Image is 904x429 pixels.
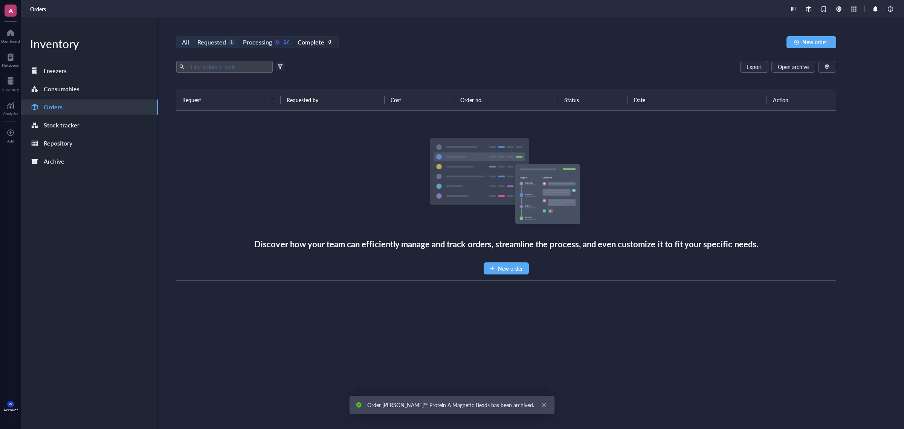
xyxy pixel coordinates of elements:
[21,36,158,51] div: Inventory
[3,99,18,116] a: Analytics
[283,39,289,46] div: 17
[274,39,281,46] div: 0
[281,89,385,110] th: Requested by
[1,39,20,43] div: Dashboard
[21,100,158,115] a: Orders
[802,39,827,45] span: New order
[21,118,158,133] a: Stock tracker
[30,6,47,12] a: Orders
[44,120,79,130] div: Stock tracker
[44,138,72,149] div: Repository
[182,37,189,47] div: All
[771,61,815,73] button: Open archive
[498,264,523,273] span: New order
[254,237,758,250] div: Discover how your team can efficiently manage and track orders, streamline the process, and even ...
[540,401,548,409] a: Close
[367,401,534,409] div: Order [PERSON_NAME]™ Protein A Magnetic Beads has been archived.
[9,403,12,406] span: MK
[21,136,158,151] a: Repository
[454,89,559,110] th: Order no.
[767,89,836,110] th: Action
[44,156,64,167] div: Archive
[740,61,768,73] button: Export
[44,102,63,112] div: Orders
[176,36,339,48] div: segmented control
[747,64,762,70] span: Export
[2,51,19,67] a: Notebook
[176,89,281,110] th: Request
[778,64,809,70] span: Open archive
[327,39,333,46] div: 0
[484,262,529,274] button: New order
[182,96,266,104] span: Request
[1,27,20,43] a: Dashboard
[228,39,235,46] div: 1
[188,61,270,72] input: Find orders in table
[21,63,158,78] a: Freezers
[2,75,19,92] a: Inventory
[2,63,19,67] div: Notebook
[44,84,79,94] div: Consumables
[542,402,547,408] span: close
[3,111,18,116] div: Analytics
[298,37,324,47] div: Complete
[7,139,14,143] div: Add
[628,89,767,110] th: Date
[243,37,272,47] div: Processing
[21,81,158,97] a: Consumables
[3,408,18,412] div: Account
[44,66,67,76] div: Freezers
[197,37,226,47] div: Requested
[429,138,583,228] img: Empty state
[21,154,158,169] a: Archive
[9,6,13,15] span: A
[558,89,628,110] th: Status
[2,87,19,92] div: Inventory
[786,36,836,48] button: New order
[385,89,454,110] th: Cost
